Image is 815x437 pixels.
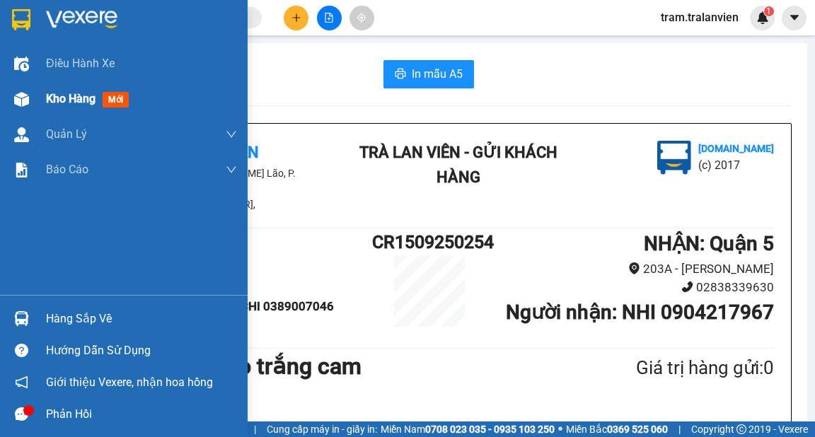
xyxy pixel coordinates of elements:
[357,13,366,23] span: aim
[698,156,774,174] li: (c) 2017
[681,281,693,293] span: phone
[195,385,567,420] h1: SL 1
[154,18,187,52] img: logo.jpg
[349,6,374,30] button: aim
[87,21,140,161] b: Trà Lan Viên - Gửi khách hàng
[14,311,29,326] img: warehouse-icon
[46,404,237,425] div: Phản hồi
[14,127,29,142] img: warehouse-icon
[15,344,28,357] span: question-circle
[788,11,801,24] span: caret-down
[412,65,463,83] span: In mẫu A5
[383,60,474,88] button: printerIn mẫu A5
[425,424,555,435] strong: 0708 023 035 - 0935 103 250
[395,68,406,81] span: printer
[14,57,29,71] img: warehouse-icon
[317,6,342,30] button: file-add
[782,6,807,30] button: caret-down
[284,6,308,30] button: plus
[195,349,567,384] h1: 1 bao trắng cam
[324,13,334,23] span: file-add
[487,278,774,297] li: 02838339630
[46,161,88,178] span: Báo cáo
[226,129,237,140] span: down
[46,92,96,105] span: Kho hàng
[558,426,562,432] span: ⚪️
[487,260,774,279] li: 203A - [PERSON_NAME]
[12,9,30,30] img: logo-vxr
[678,421,681,437] span: |
[756,11,769,24] img: icon-new-feature
[15,407,28,421] span: message
[14,92,29,107] img: warehouse-icon
[103,92,129,107] span: mới
[226,164,237,175] span: down
[14,163,29,177] img: solution-icon
[566,421,668,437] span: Miền Bắc
[15,375,28,389] span: notification
[736,424,746,434] span: copyright
[359,144,557,186] b: Trà Lan Viên - Gửi khách hàng
[46,308,237,330] div: Hàng sắp về
[628,262,640,274] span: environment
[46,54,115,72] span: Điều hành xe
[766,6,771,16] span: 1
[506,301,774,324] b: Người nhận : NHI 0904217967
[291,13,301,23] span: plus
[119,67,195,85] li: (c) 2017
[764,6,774,16] sup: 1
[644,232,774,255] b: NHẬN : Quận 5
[46,340,237,361] div: Hướng dẫn sử dụng
[657,141,691,175] img: logo.jpg
[649,8,750,26] span: tram.tralanvien
[607,424,668,435] strong: 0369 525 060
[46,373,213,391] span: Giới thiệu Vexere, nhận hoa hồng
[567,354,774,383] div: Giá trị hàng gửi: 0
[254,421,256,437] span: |
[119,54,195,65] b: [DOMAIN_NAME]
[381,421,555,437] span: Miền Nam
[18,18,88,88] img: logo.jpg
[372,228,487,256] h1: CR1509250254
[46,125,87,143] span: Quản Lý
[698,143,774,154] b: [DOMAIN_NAME]
[18,91,52,158] b: Trà Lan Viên
[267,421,377,437] span: Cung cấp máy in - giấy in:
